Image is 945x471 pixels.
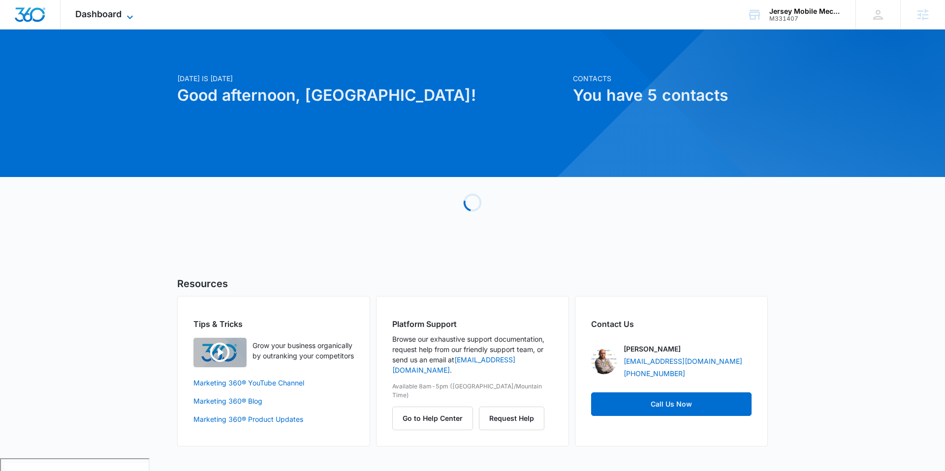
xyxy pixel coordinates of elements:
[37,58,88,64] div: Domain Overview
[193,338,247,367] img: Quick Overview Video
[591,392,752,416] a: Call Us Now
[479,414,544,422] a: Request Help
[392,334,553,375] p: Browse our exhaustive support documentation, request help from our friendly support team, or send...
[27,57,34,65] img: tab_domain_overview_orange.svg
[177,276,768,291] h5: Resources
[16,26,24,33] img: website_grey.svg
[193,378,354,388] a: Marketing 360® YouTube Channel
[193,318,354,330] h2: Tips & Tricks
[479,407,544,430] button: Request Help
[26,26,108,33] div: Domain: [DOMAIN_NAME]
[98,57,106,65] img: tab_keywords_by_traffic_grey.svg
[573,84,768,107] h1: You have 5 contacts
[573,73,768,84] p: Contacts
[624,356,742,366] a: [EMAIL_ADDRESS][DOMAIN_NAME]
[252,340,354,361] p: Grow your business organically by outranking your competitors
[28,16,48,24] div: v 4.0.24
[16,16,24,24] img: logo_orange.svg
[193,396,354,406] a: Marketing 360® Blog
[624,344,681,354] p: [PERSON_NAME]
[624,368,685,379] a: [PHONE_NUMBER]
[769,7,841,15] div: account name
[769,15,841,22] div: account id
[392,382,553,400] p: Available 8am-5pm ([GEOGRAPHIC_DATA]/Mountain Time)
[177,73,567,84] p: [DATE] is [DATE]
[591,349,617,374] img: Austyn Binkly
[392,414,479,422] a: Go to Help Center
[75,9,122,19] span: Dashboard
[177,84,567,107] h1: Good afternoon, [GEOGRAPHIC_DATA]!
[193,414,354,424] a: Marketing 360® Product Updates
[591,318,752,330] h2: Contact Us
[109,58,166,64] div: Keywords by Traffic
[392,407,473,430] button: Go to Help Center
[392,318,553,330] h2: Platform Support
